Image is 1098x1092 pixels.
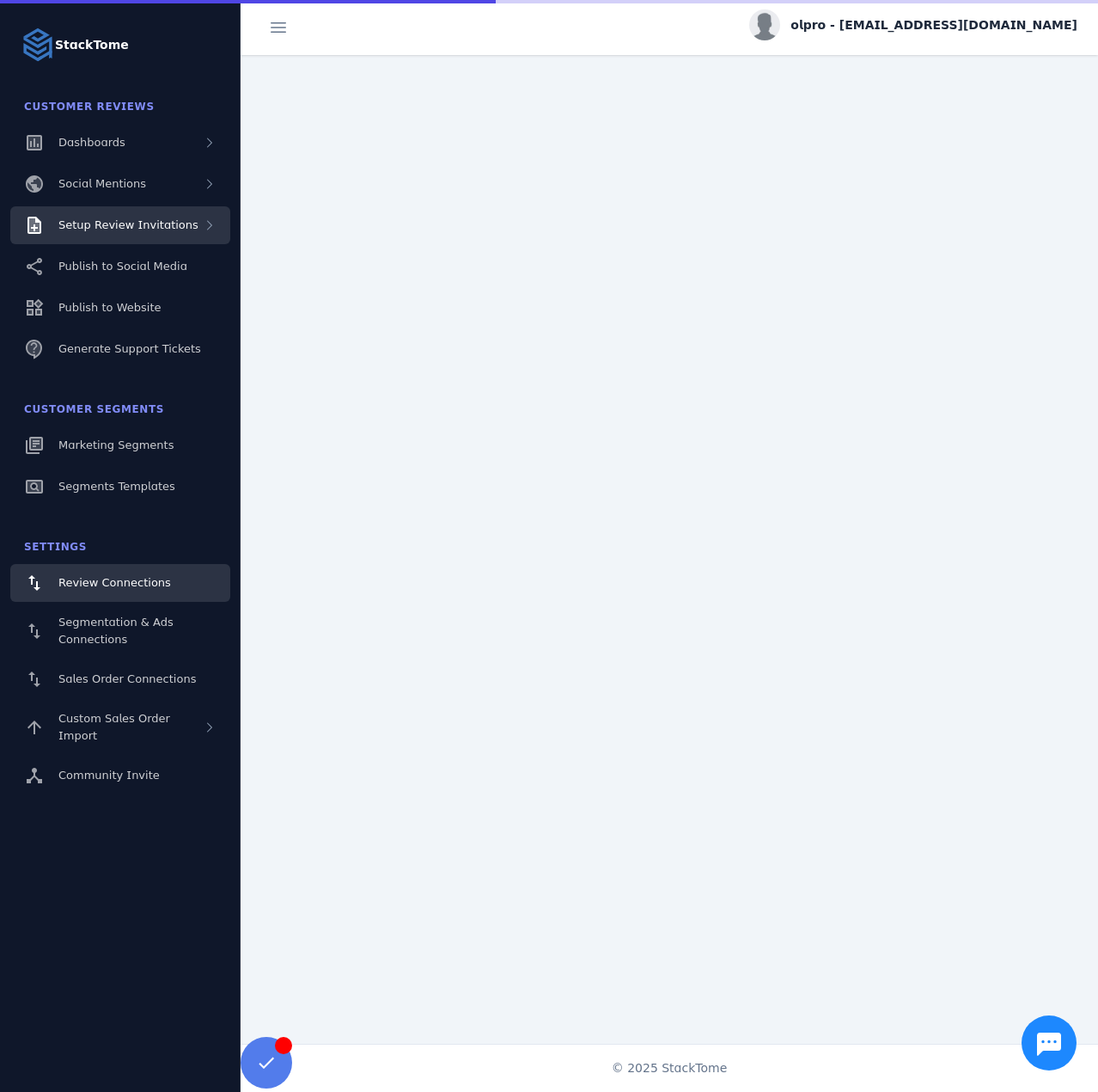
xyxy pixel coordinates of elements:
span: Generate Support Tickets [58,342,201,355]
a: Review Connections [10,564,230,602]
span: Segments Templates [58,480,175,493]
a: Community Invite [10,757,230,794]
span: Social Mentions [58,177,146,190]
img: Logo image [21,28,55,62]
span: Settings [24,541,87,553]
a: Publish to Social Media [10,248,230,285]
span: Publish to Social Media [58,260,187,273]
span: Customer Reviews [24,101,155,113]
a: Segmentation & Ads Connections [10,605,230,657]
a: Marketing Segments [10,426,230,464]
a: Generate Support Tickets [10,330,230,368]
a: Sales Order Connections [10,660,230,698]
span: Sales Order Connections [58,672,196,685]
button: olpro - [EMAIL_ADDRESS][DOMAIN_NAME] [749,9,1077,40]
span: Review Connections [58,576,171,589]
span: Customer Segments [24,403,164,415]
span: Setup Review Invitations [58,218,198,231]
span: Custom Sales Order Import [58,712,170,742]
img: profile.jpg [749,9,780,40]
span: Marketing Segments [58,439,174,451]
span: Dashboards [58,136,125,149]
strong: StackTome [55,36,129,54]
span: Community Invite [58,769,160,782]
span: Publish to Website [58,301,161,314]
a: Segments Templates [10,468,230,506]
span: Segmentation & Ads Connections [58,616,174,646]
a: Publish to Website [10,289,230,327]
span: olpro - [EMAIL_ADDRESS][DOMAIN_NAME] [790,16,1077,34]
span: © 2025 StackTome [612,1059,728,1077]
